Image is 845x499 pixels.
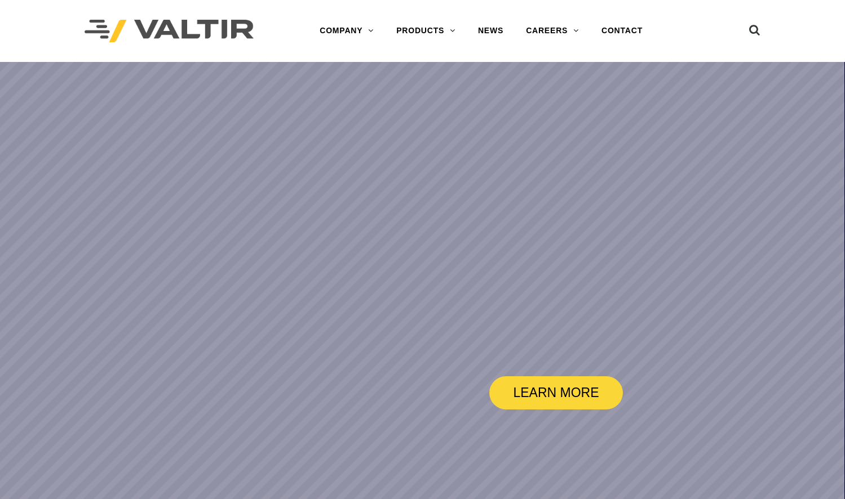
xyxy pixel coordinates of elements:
a: LEARN MORE [489,376,623,409]
a: PRODUCTS [385,20,467,42]
a: CAREERS [515,20,590,42]
a: NEWS [467,20,515,42]
img: Valtir [85,20,254,43]
a: CONTACT [590,20,654,42]
a: COMPANY [308,20,385,42]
